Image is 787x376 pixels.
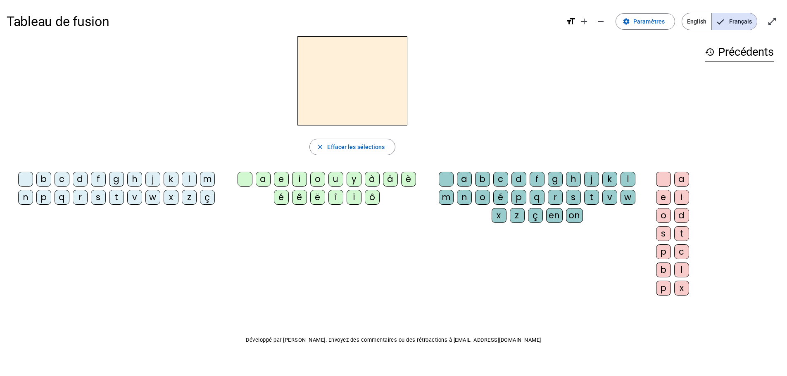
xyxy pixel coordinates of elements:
span: Paramètres [633,17,665,26]
div: d [674,208,689,223]
div: h [566,172,581,187]
div: x [492,208,506,223]
div: ê [292,190,307,205]
div: f [530,172,544,187]
mat-button-toggle-group: Language selection [682,13,757,30]
div: c [493,172,508,187]
button: Entrer en plein écran [764,13,780,30]
button: Effacer les sélections [309,139,395,155]
div: d [73,172,88,187]
mat-icon: add [579,17,589,26]
div: b [475,172,490,187]
div: b [656,262,671,277]
div: ï [347,190,361,205]
div: t [109,190,124,205]
div: l [621,172,635,187]
mat-icon: format_size [566,17,576,26]
div: m [439,190,454,205]
mat-icon: open_in_full [767,17,777,26]
div: n [18,190,33,205]
div: j [584,172,599,187]
div: s [566,190,581,205]
div: q [55,190,69,205]
span: English [682,13,711,30]
div: t [674,226,689,241]
p: Développé par [PERSON_NAME]. Envoyez des commentaires ou des rétroactions à [EMAIL_ADDRESS][DOMAI... [7,335,780,345]
button: Diminuer la taille de la police [592,13,609,30]
div: t [584,190,599,205]
div: ô [365,190,380,205]
div: d [511,172,526,187]
div: l [182,172,197,187]
div: p [36,190,51,205]
button: Augmenter la taille de la police [576,13,592,30]
span: Français [712,13,757,30]
div: à [365,172,380,187]
div: m [200,172,215,187]
div: o [310,172,325,187]
div: y [347,172,361,187]
div: w [621,190,635,205]
div: a [674,172,689,187]
div: é [493,190,508,205]
div: v [127,190,142,205]
div: a [256,172,271,187]
div: o [475,190,490,205]
div: n [457,190,472,205]
div: g [109,172,124,187]
div: z [182,190,197,205]
div: ç [200,190,215,205]
div: s [656,226,671,241]
div: s [91,190,106,205]
div: x [674,281,689,296]
div: on [566,208,583,223]
div: p [656,244,671,259]
button: Paramètres [616,13,675,30]
div: a [457,172,472,187]
mat-icon: settings [623,18,630,25]
div: c [55,172,69,187]
div: q [530,190,544,205]
div: b [36,172,51,187]
div: l [674,262,689,277]
div: k [164,172,178,187]
div: i [674,190,689,205]
div: k [602,172,617,187]
div: r [548,190,563,205]
div: è [401,172,416,187]
div: j [145,172,160,187]
div: r [73,190,88,205]
span: Effacer les sélections [327,142,385,152]
h1: Tableau de fusion [7,8,559,35]
div: ç [528,208,543,223]
div: â [383,172,398,187]
mat-icon: close [316,143,324,151]
div: o [656,208,671,223]
div: x [164,190,178,205]
div: f [91,172,106,187]
div: h [127,172,142,187]
div: g [548,172,563,187]
div: w [145,190,160,205]
div: i [292,172,307,187]
div: c [674,244,689,259]
div: u [328,172,343,187]
div: en [546,208,563,223]
div: e [274,172,289,187]
div: ë [310,190,325,205]
div: z [510,208,525,223]
div: é [274,190,289,205]
div: p [656,281,671,296]
div: p [511,190,526,205]
mat-icon: history [705,47,715,57]
div: e [656,190,671,205]
div: î [328,190,343,205]
div: v [602,190,617,205]
mat-icon: remove [596,17,606,26]
h3: Précédents [705,43,774,61]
